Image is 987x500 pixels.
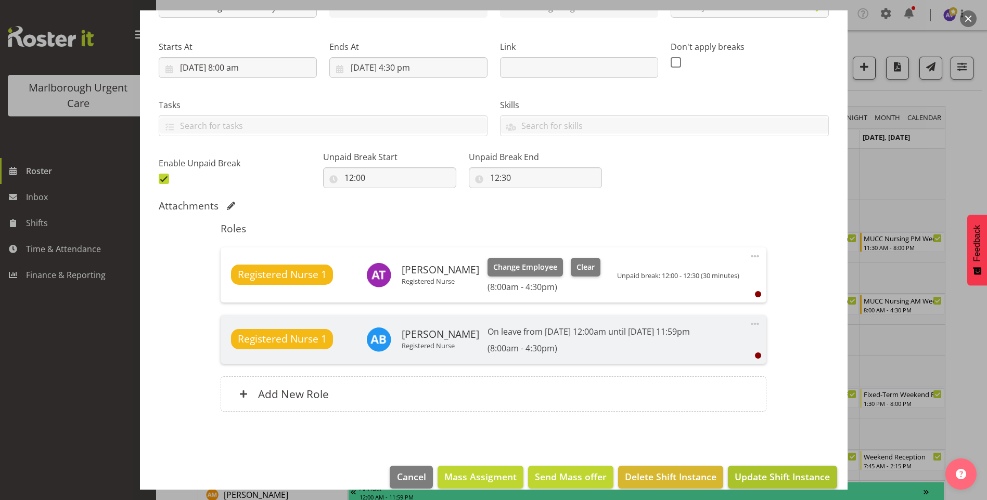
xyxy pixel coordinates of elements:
input: Search for tasks [159,117,487,134]
label: Enable Unpaid Break [159,157,317,169]
input: Click to select... [469,167,602,188]
span: Delete Shift Instance [625,470,716,483]
label: Unpaid Break Start [323,151,456,163]
span: Mass Assigment [444,470,517,483]
h5: Roles [221,222,766,235]
p: On leave from [DATE] 12:00am until [DATE] 11:59pm [488,325,690,338]
span: Update Shift Instance [735,470,830,483]
input: Click to select... [159,57,317,78]
h5: Attachments [159,200,219,212]
input: Click to select... [329,57,488,78]
span: Change Employee [493,261,557,273]
span: Send Mass offer [535,470,607,483]
button: Delete Shift Instance [618,466,723,489]
button: Feedback - Show survey [967,215,987,285]
h6: [PERSON_NAME] [402,328,479,340]
h6: (8:00am - 4:30pm) [488,343,690,353]
button: Cancel [390,466,432,489]
p: Registered Nurse [402,341,479,350]
button: Mass Assigment [438,466,523,489]
div: User is clocked out [755,352,761,359]
img: help-xxl-2.png [956,469,966,479]
button: Clear [571,258,600,277]
img: andrew-brooks11834.jpg [366,327,391,352]
label: Skills [500,99,829,111]
label: Ends At [329,41,488,53]
span: Cancel [397,470,426,483]
label: Unpaid Break End [469,151,602,163]
h6: Add New Role [258,387,329,401]
button: Change Employee [488,258,563,277]
input: Search for skills [501,117,828,134]
button: Update Shift Instance [728,466,837,489]
span: Feedback [972,225,982,261]
img: agnes-tyson11836.jpg [366,262,391,287]
button: Send Mass offer [528,466,613,489]
span: Unpaid break: 12:00 - 12:30 (30 minutes) [617,271,739,280]
h6: (8:00am - 4:30pm) [488,282,600,292]
label: Don't apply breaks [671,41,829,53]
label: Link [500,41,658,53]
input: Click to select... [323,167,456,188]
div: User is clocked out [755,291,761,297]
label: Tasks [159,99,488,111]
p: Registered Nurse [402,277,479,285]
label: Starts At [159,41,317,53]
h6: [PERSON_NAME] [402,264,479,275]
span: Registered Nurse 1 [238,267,327,282]
span: Clear [576,261,595,273]
span: Registered Nurse 1 [238,332,327,347]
